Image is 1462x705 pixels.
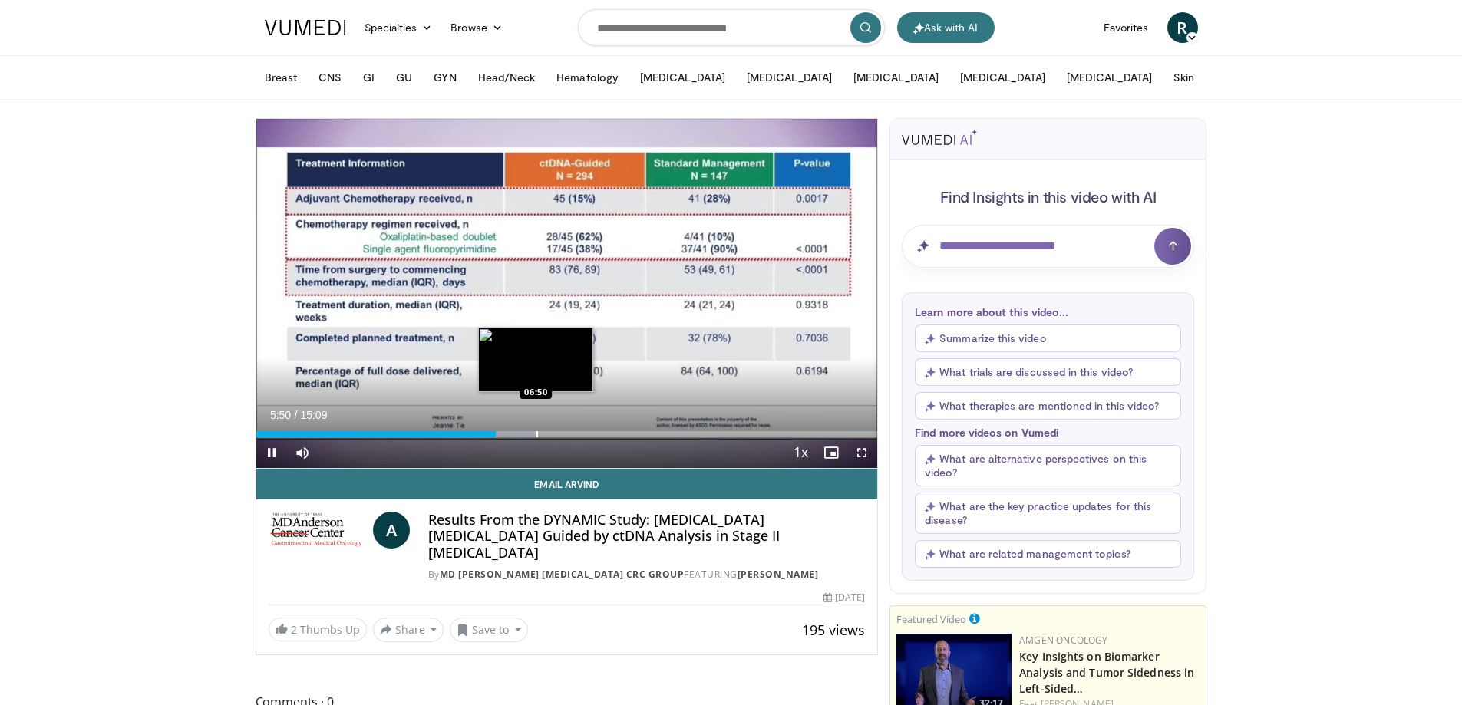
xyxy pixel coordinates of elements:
[915,493,1181,534] button: What are the key practice updates for this disease?
[256,62,306,93] button: Breast
[469,62,545,93] button: Head/Neck
[441,12,512,43] a: Browse
[915,324,1181,352] button: Summarize this video
[951,62,1054,93] button: [MEDICAL_DATA]
[295,409,298,421] span: /
[897,12,995,43] button: Ask with AI
[373,512,410,549] a: A
[440,568,685,581] a: MD [PERSON_NAME] [MEDICAL_DATA] CRC Group
[256,469,878,499] a: Email Arvind
[578,9,885,46] input: Search topics, interventions
[1058,62,1161,93] button: [MEDICAL_DATA]
[896,612,966,626] small: Featured Video
[265,20,346,35] img: VuMedi Logo
[287,437,318,468] button: Mute
[844,62,948,93] button: [MEDICAL_DATA]
[847,437,877,468] button: Fullscreen
[915,392,1181,420] button: What therapies are mentioned in this video?
[478,328,593,392] img: image.jpeg
[256,437,287,468] button: Pause
[738,62,841,93] button: [MEDICAL_DATA]
[1019,634,1107,647] a: Amgen Oncology
[269,512,367,549] img: MD Anderson Cancer Center CRC Group
[915,445,1181,486] button: What are alternative perspectives on this video?
[450,618,528,642] button: Save to
[428,512,866,562] h4: Results From the DYNAMIC Study: [MEDICAL_DATA] [MEDICAL_DATA] Guided by ctDNA Analysis in Stage I...
[373,618,444,642] button: Share
[309,62,351,93] button: CNS
[291,622,297,637] span: 2
[355,12,442,43] a: Specialties
[802,621,865,639] span: 195 views
[1167,12,1198,43] a: R
[902,186,1194,206] h4: Find Insights in this video with AI
[915,358,1181,386] button: What trials are discussed in this video?
[915,426,1181,439] p: Find more videos on Vumedi
[270,409,291,421] span: 5:50
[738,568,819,581] a: [PERSON_NAME]
[1019,649,1194,696] a: Key Insights on Biomarker Analysis and Tumor Sidedness in Left-Sided…
[915,540,1181,568] button: What are related management topics?
[631,62,734,93] button: [MEDICAL_DATA]
[387,62,421,93] button: GU
[256,119,878,469] video-js: Video Player
[1094,12,1158,43] a: Favorites
[354,62,384,93] button: GI
[816,437,847,468] button: Enable picture-in-picture mode
[902,130,977,145] img: vumedi-ai-logo.svg
[1164,62,1203,93] button: Skin
[428,568,866,581] div: By FEATURING
[424,62,465,93] button: GYN
[915,305,1181,318] p: Learn more about this video...
[547,62,628,93] button: Hematology
[300,409,327,421] span: 15:09
[902,225,1194,268] input: Question for AI
[823,591,865,605] div: [DATE]
[785,437,816,468] button: Playback Rate
[269,618,367,641] a: 2 Thumbs Up
[256,431,878,437] div: Progress Bar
